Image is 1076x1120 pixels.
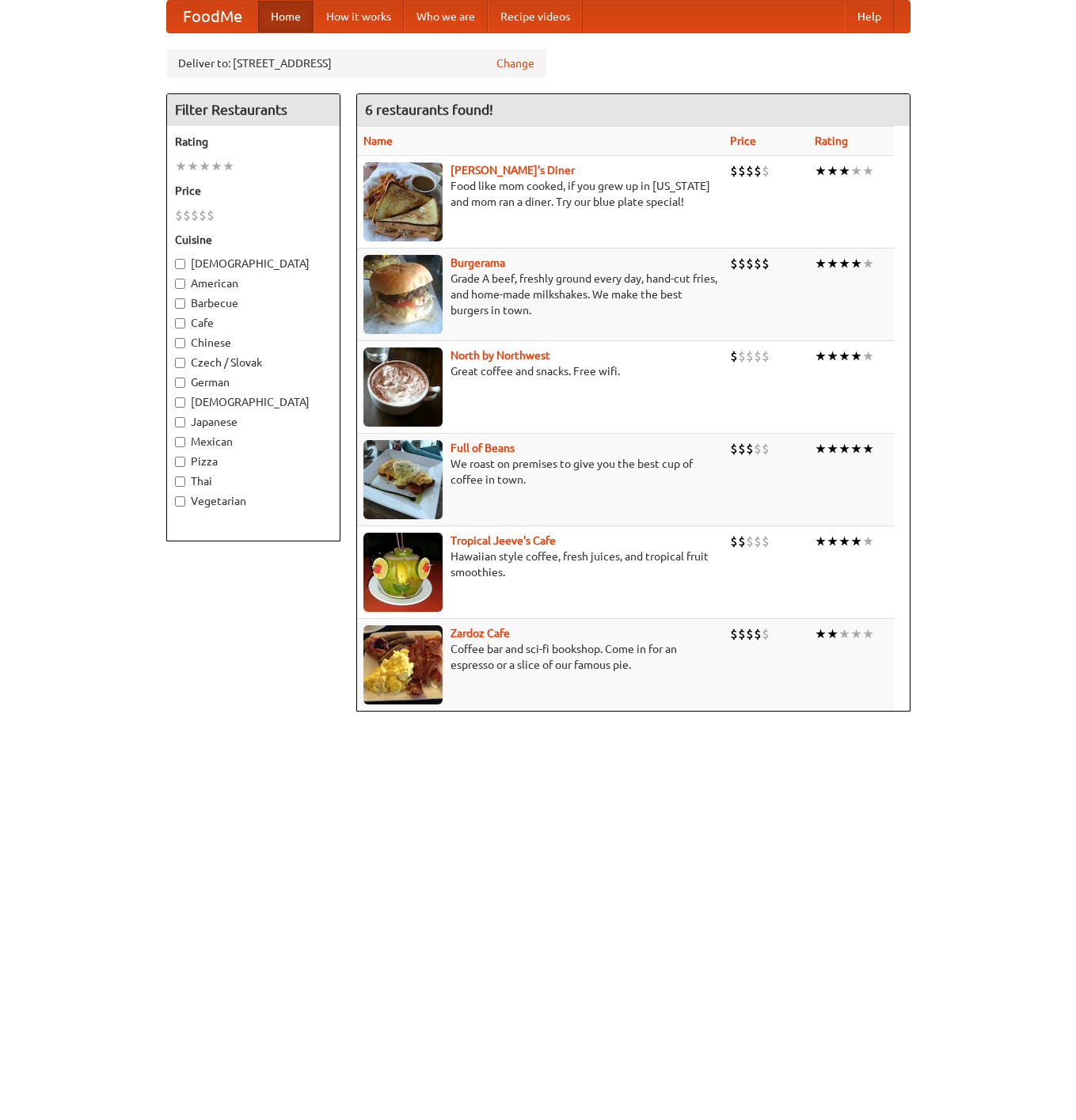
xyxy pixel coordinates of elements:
[815,255,827,272] li: ★
[363,347,443,427] img: north.jpg
[175,476,185,487] input: Thai
[451,256,505,269] a: Burgerama
[746,162,754,180] li: $
[746,625,754,643] li: $
[838,440,850,457] li: ★
[862,533,874,550] li: ★
[199,207,207,224] li: $
[363,271,717,318] p: Grade A beef, freshly ground every day, hand-cut fries, and home-made milkshakes. We make the bes...
[850,625,862,643] li: ★
[175,207,183,224] li: $
[850,533,862,550] li: ★
[838,533,850,550] li: ★
[175,232,332,248] h5: Cuisine
[363,440,443,519] img: beans.jpg
[762,162,770,180] li: $
[451,627,510,640] a: Zardoz Cafe
[363,641,717,673] p: Coffee bar and sci-fi bookshop. Come in for an espresso or a slice of our famous pie.
[827,255,838,272] li: ★
[738,625,746,643] li: $
[862,347,874,365] li: ★
[850,347,862,365] li: ★
[404,1,488,32] a: Who we are
[175,374,332,390] label: German
[314,1,404,32] a: How it works
[175,315,332,331] label: Cafe
[838,255,850,272] li: ★
[175,183,332,199] h5: Price
[827,533,838,550] li: ★
[175,256,332,271] label: [DEMOGRAPHIC_DATA]
[363,533,443,612] img: jeeves.jpg
[738,255,746,272] li: $
[738,533,746,550] li: $
[175,335,332,351] label: Chinese
[827,625,838,643] li: ★
[365,102,493,117] ng-pluralize: 6 restaurants found!
[175,358,185,368] input: Czech / Slovak
[175,259,185,269] input: [DEMOGRAPHIC_DATA]
[496,55,534,71] a: Change
[815,440,827,457] li: ★
[762,625,770,643] li: $
[746,533,754,550] li: $
[167,94,340,126] h4: Filter Restaurants
[827,162,838,180] li: ★
[827,347,838,365] li: ★
[754,347,762,365] li: $
[211,158,222,175] li: ★
[175,493,332,509] label: Vegetarian
[175,298,185,309] input: Barbecue
[746,347,754,365] li: $
[845,1,894,32] a: Help
[175,279,185,289] input: American
[730,255,738,272] li: $
[762,255,770,272] li: $
[175,338,185,348] input: Chinese
[451,164,575,177] a: [PERSON_NAME]'s Diner
[730,162,738,180] li: $
[754,625,762,643] li: $
[451,349,550,362] b: North by Northwest
[730,533,738,550] li: $
[175,394,332,410] label: [DEMOGRAPHIC_DATA]
[199,158,211,175] li: ★
[175,355,332,370] label: Czech / Slovak
[754,162,762,180] li: $
[827,440,838,457] li: ★
[183,207,191,224] li: $
[815,625,827,643] li: ★
[175,473,332,489] label: Thai
[175,434,332,450] label: Mexican
[451,442,515,454] a: Full of Beans
[838,347,850,365] li: ★
[862,625,874,643] li: ★
[850,255,862,272] li: ★
[451,534,556,547] b: Tropical Jeeve's Cafe
[175,437,185,447] input: Mexican
[363,178,717,210] p: Food like mom cooked, if you grew up in [US_STATE] and mom ran a diner. Try our blue plate special!
[850,440,862,457] li: ★
[730,440,738,457] li: $
[815,347,827,365] li: ★
[754,440,762,457] li: $
[363,363,717,379] p: Great coffee and snacks. Free wifi.
[862,255,874,272] li: ★
[363,255,443,334] img: burgerama.jpg
[175,134,332,150] h5: Rating
[815,533,827,550] li: ★
[166,49,546,78] div: Deliver to: [STREET_ADDRESS]
[207,207,215,224] li: $
[746,255,754,272] li: $
[363,135,393,147] a: Name
[258,1,314,32] a: Home
[175,318,185,328] input: Cafe
[175,397,185,408] input: [DEMOGRAPHIC_DATA]
[175,158,187,175] li: ★
[222,158,234,175] li: ★
[175,378,185,388] input: German
[191,207,199,224] li: $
